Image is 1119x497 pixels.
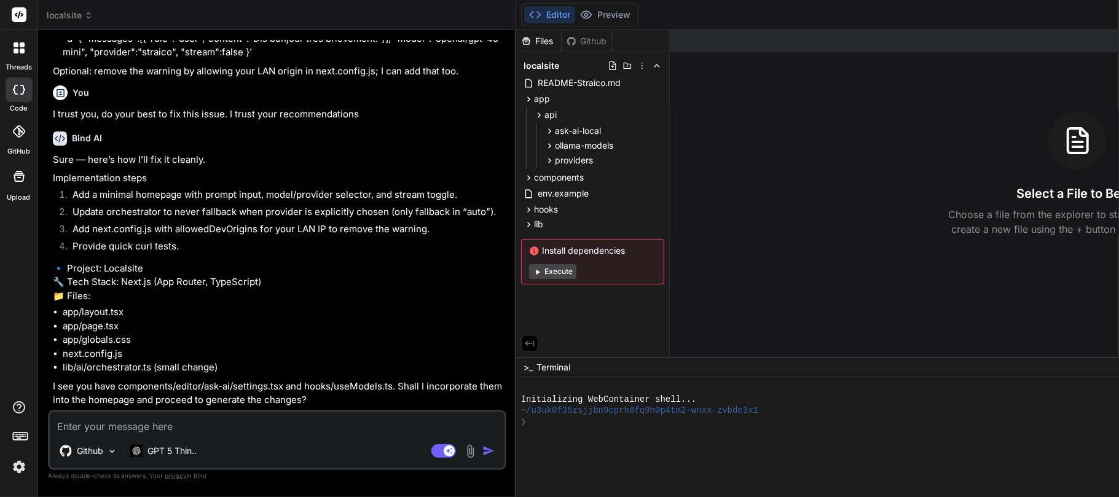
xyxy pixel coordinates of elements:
img: settings [9,456,29,477]
span: README-Straico.md [536,76,622,90]
img: Pick Models [107,446,117,456]
span: lib [534,218,543,230]
span: app [534,93,550,105]
p: I trust you, do your best to fix this issue. I trust your recommendations [53,108,504,122]
span: Initializing WebContainer shell... [521,394,697,405]
label: threads [6,62,32,72]
button: Execute [529,264,576,279]
span: Install dependencies [529,245,656,257]
p: Implementation steps [53,171,504,186]
span: Terminal [536,361,570,374]
li: app/globals.css [63,333,504,347]
button: Preview [575,6,635,23]
button: Editor [524,6,575,23]
img: GPT 5 Thinking High [130,445,143,456]
span: >_ [524,361,533,374]
span: ask-ai-local [555,125,601,137]
li: next.config.js [63,347,504,361]
p: 🔹 Project: Localsite 🔧 Tech Stack: Next.js (App Router, TypeScript) 📁 Files: [53,262,504,303]
label: GitHub [7,146,30,157]
span: localsite [524,60,559,72]
li: Update orchestrator to never fallback when provider is explicitly chosen (only fallback in “auto”). [63,205,504,222]
span: components [534,171,584,184]
p: Sure — here’s how I’ll fix it cleanly. [53,153,504,167]
p: GPT 5 Thin.. [147,445,197,457]
span: hooks [534,203,558,216]
span: env.example [536,186,590,201]
label: code [10,103,28,114]
li: Add next.config.js with allowedDevOrigins for your LAN IP to remove the warning. [63,222,504,240]
label: Upload [7,192,31,203]
span: ollama-models [555,139,613,152]
div: Github [562,35,612,47]
li: app/layout.tsx [63,305,504,319]
li: Provide quick curl tests. [63,240,504,257]
span: localsite [47,9,93,22]
li: app/page.tsx [63,319,504,334]
h6: Bind AI [72,132,102,144]
p: Optional: remove the warning by allowing your LAN origin in next.config.js; I can add that too. [53,65,504,79]
p: I see you have components/editor/ask-ai/settings.tsx and hooks/useModels.ts. Shall I incorporate ... [53,380,504,407]
li: lib/ai/orchestrator.ts (small change) [63,361,504,375]
li: Add a minimal homepage with prompt input, model/provider selector, and stream toggle. [63,188,504,205]
p: Github [77,445,103,457]
span: privacy [165,472,187,479]
span: ❯ [521,417,527,428]
img: attachment [463,444,477,458]
span: ~/u3uk0f35zsjjbn9cprh6fq9h0p4tm2-wnxx-zvbde3x1 [521,405,758,417]
span: api [544,109,557,121]
p: Always double-check its answers. Your in Bind [48,470,506,482]
div: Files [516,35,561,47]
img: icon [482,445,495,457]
h6: You [73,87,89,99]
span: providers [555,154,593,166]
